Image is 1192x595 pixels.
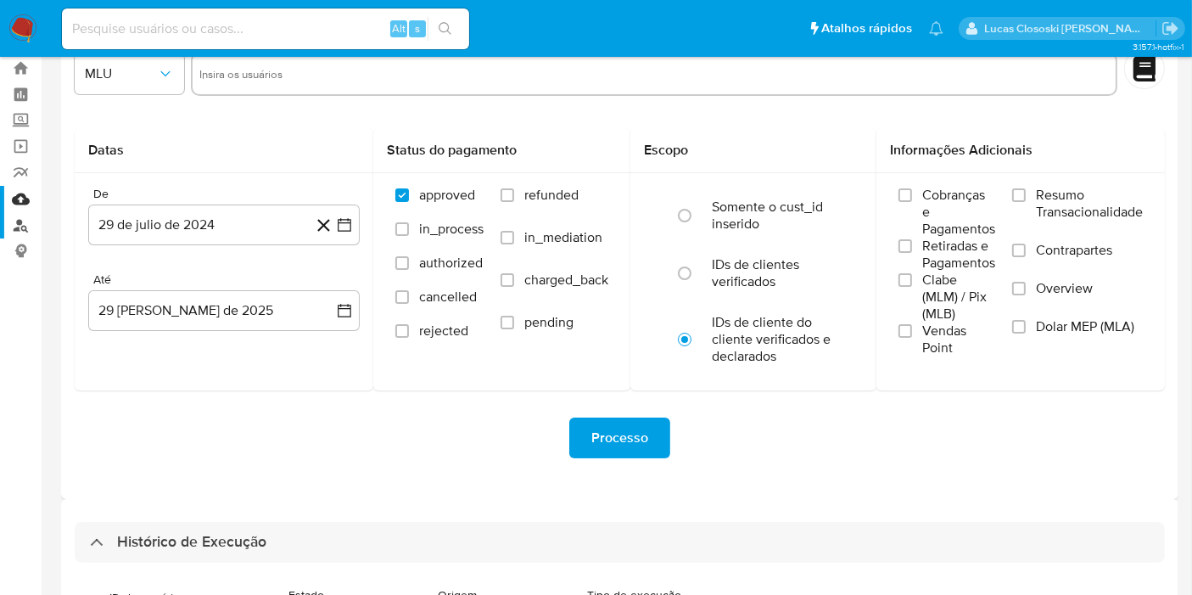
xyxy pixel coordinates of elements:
[929,21,943,36] a: Notificações
[1161,20,1179,37] a: Sair
[62,18,469,40] input: Pesquise usuários ou casos...
[985,20,1156,36] p: lucas.clososki@mercadolivre.com
[821,20,912,37] span: Atalhos rápidos
[1133,40,1184,53] span: 3.157.1-hotfix-1
[428,17,462,41] button: search-icon
[392,20,406,36] span: Alt
[415,20,420,36] span: s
